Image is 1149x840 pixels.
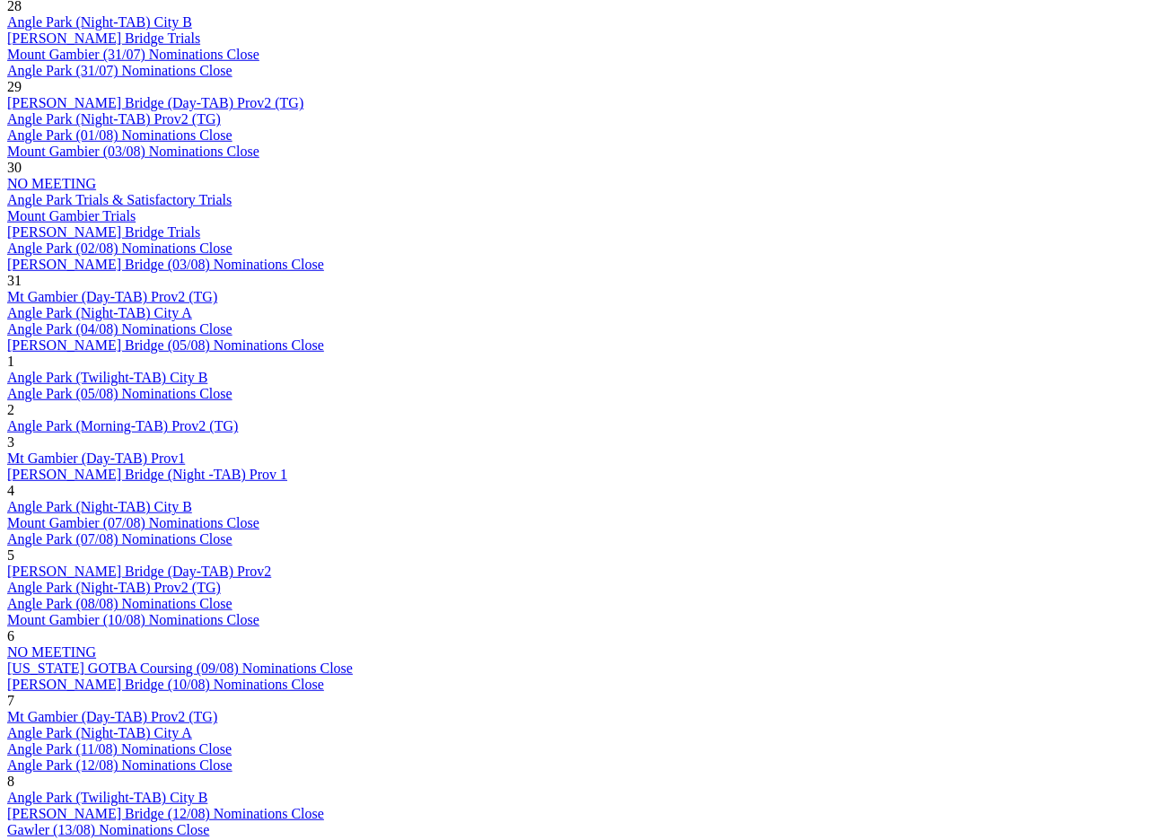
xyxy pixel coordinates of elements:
[7,208,136,223] a: Mount Gambier Trials
[7,321,232,337] a: Angle Park (04/08) Nominations Close
[7,628,14,643] span: 6
[7,709,217,724] a: Mt Gambier (Day-TAB) Prov2 (TG)
[7,612,259,627] a: Mount Gambier (10/08) Nominations Close
[7,451,185,466] a: Mt Gambier (Day-TAB) Prov1
[7,305,192,320] a: Angle Park (Night-TAB) City A
[7,386,232,401] a: Angle Park (05/08) Nominations Close
[7,418,238,433] a: Angle Park (Morning-TAB) Prov2 (TG)
[7,661,353,676] a: [US_STATE] GOTBA Coursing (09/08) Nominations Close
[7,434,14,450] span: 3
[7,111,221,127] a: Angle Park (Night-TAB) Prov2 (TG)
[7,257,324,272] a: [PERSON_NAME] Bridge (03/08) Nominations Close
[7,370,207,385] a: Angle Park (Twilight-TAB) City B
[7,741,232,757] a: Angle Park (11/08) Nominations Close
[7,790,207,805] a: Angle Park (Twilight-TAB) City B
[7,677,324,692] a: [PERSON_NAME] Bridge (10/08) Nominations Close
[7,224,200,240] a: [PERSON_NAME] Bridge Trials
[7,580,221,595] a: Angle Park (Night-TAB) Prov2 (TG)
[7,79,22,94] span: 29
[7,693,14,708] span: 7
[7,822,209,837] a: Gawler (13/08) Nominations Close
[7,63,232,78] a: Angle Park (31/07) Nominations Close
[7,499,192,514] a: Angle Park (Night-TAB) City B
[7,14,192,30] a: Angle Park (Night-TAB) City B
[7,644,96,660] a: NO MEETING
[7,144,259,159] a: Mount Gambier (03/08) Nominations Close
[7,337,324,353] a: [PERSON_NAME] Bridge (05/08) Nominations Close
[7,160,22,175] span: 30
[7,354,14,369] span: 1
[7,547,14,563] span: 5
[7,725,192,740] a: Angle Park (Night-TAB) City A
[7,289,217,304] a: Mt Gambier (Day-TAB) Prov2 (TG)
[7,47,259,62] a: Mount Gambier (31/07) Nominations Close
[7,774,14,789] span: 8
[7,515,259,530] a: Mount Gambier (07/08) Nominations Close
[7,806,324,821] a: [PERSON_NAME] Bridge (12/08) Nominations Close
[7,31,200,46] a: [PERSON_NAME] Bridge Trials
[7,241,232,256] a: Angle Park (02/08) Nominations Close
[7,757,232,773] a: Angle Park (12/08) Nominations Close
[7,564,271,579] a: [PERSON_NAME] Bridge (Day-TAB) Prov2
[7,192,232,207] a: Angle Park Trials & Satisfactory Trials
[7,596,232,611] a: Angle Park (08/08) Nominations Close
[7,176,96,191] a: NO MEETING
[7,127,232,143] a: Angle Park (01/08) Nominations Close
[7,467,287,482] a: [PERSON_NAME] Bridge (Night -TAB) Prov 1
[7,483,14,498] span: 4
[7,273,22,288] span: 31
[7,402,14,417] span: 2
[7,95,303,110] a: [PERSON_NAME] Bridge (Day-TAB) Prov2 (TG)
[7,531,232,547] a: Angle Park (07/08) Nominations Close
